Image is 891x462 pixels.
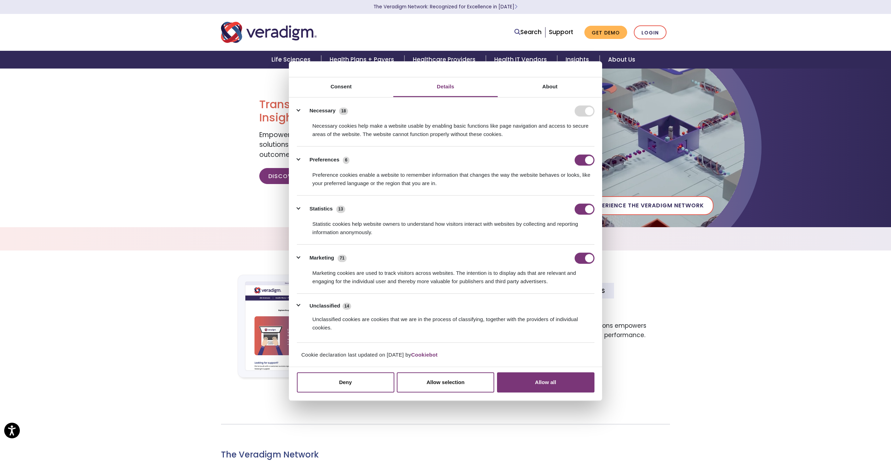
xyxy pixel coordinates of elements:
[297,166,594,188] div: Preference cookies enable a website to remember information that changes the way the website beha...
[404,51,486,69] a: Healthcare Providers
[309,254,334,262] label: Marketing
[259,168,367,184] a: Discover Veradigm's Value
[297,253,351,264] button: Marketing (71)
[757,412,883,454] iframe: Drift Chat Widget
[411,352,437,358] a: Cookiebot
[297,302,356,310] button: Unclassified (14)
[634,25,667,40] a: Login
[514,27,542,37] a: Search
[297,372,394,392] button: Deny
[297,204,350,215] button: Statistics (13)
[221,450,479,460] h3: The Veradigm Network
[600,51,644,69] a: About Us
[309,156,339,164] label: Preferences
[397,372,494,392] button: Allow selection
[291,351,600,365] div: Cookie declaration last updated on [DATE] by
[297,264,594,286] div: Marketing cookies are used to track visitors across websites. The intention is to display ads tha...
[393,77,498,97] a: Details
[549,28,573,36] a: Support
[584,26,627,39] a: Get Demo
[259,130,439,159] span: Empowering our clients with trusted data, insights, and solutions to help reduce costs and improv...
[514,3,518,10] span: Learn More
[297,154,354,166] button: Preferences (6)
[498,77,602,97] a: About
[321,51,404,69] a: Health Plans + Payers
[297,215,594,237] div: Statistic cookies help website owners to understand how visitors interact with websites by collec...
[297,105,353,117] button: Necessary (18)
[309,205,333,213] label: Statistics
[486,51,557,69] a: Health IT Vendors
[373,3,518,10] a: The Veradigm Network: Recognized for Excellence in [DATE]Learn More
[289,77,393,97] a: Consent
[259,98,440,125] h1: Transforming Health, Insightfully®
[221,21,317,44] img: Veradigm logo
[297,117,594,138] div: Necessary cookies help make a website usable by enabling basic functions like page navigation and...
[557,51,599,69] a: Insights
[497,372,594,392] button: Allow all
[297,310,594,332] div: Unclassified cookies are cookies that we are in the process of classifying, together with the pro...
[309,107,336,115] label: Necessary
[263,51,321,69] a: Life Sciences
